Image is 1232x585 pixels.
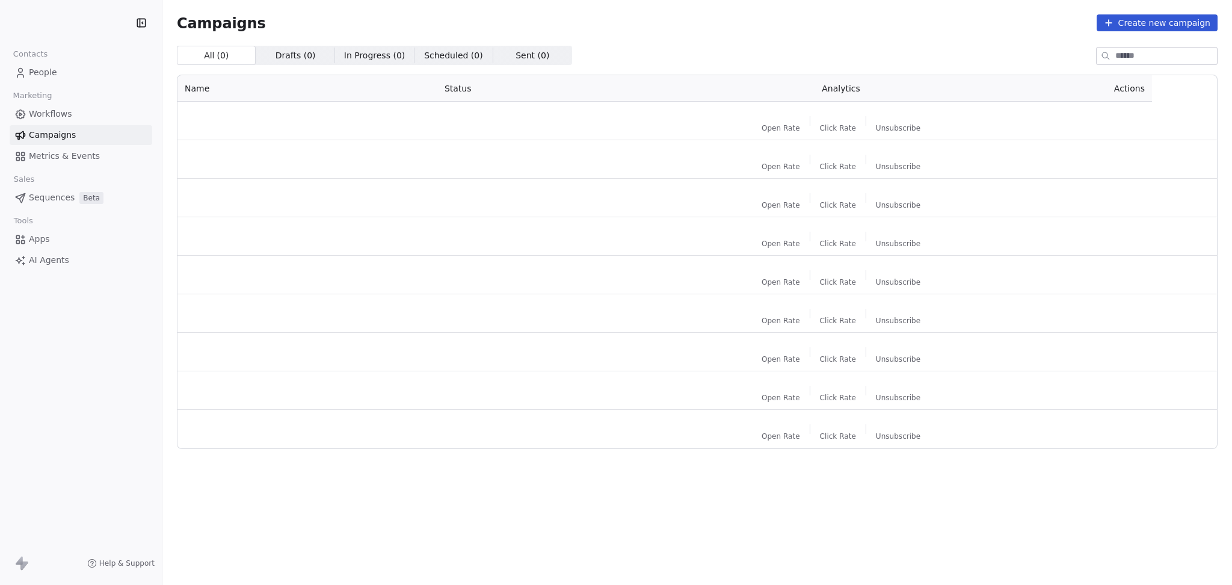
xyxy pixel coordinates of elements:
[344,49,405,62] span: In Progress ( 0 )
[820,200,856,210] span: Click Rate
[177,75,437,102] th: Name
[876,239,920,249] span: Unsubscribe
[820,316,856,326] span: Click Rate
[29,254,69,267] span: AI Agents
[762,239,800,249] span: Open Rate
[8,45,53,63] span: Contacts
[8,212,38,230] span: Tools
[762,123,800,133] span: Open Rate
[29,150,100,162] span: Metrics & Events
[876,162,920,172] span: Unsubscribe
[876,432,920,441] span: Unsubscribe
[8,170,40,188] span: Sales
[762,200,800,210] span: Open Rate
[762,354,800,364] span: Open Rate
[177,14,266,31] span: Campaigns
[276,49,316,62] span: Drafts ( 0 )
[1097,14,1218,31] button: Create new campaign
[762,432,800,441] span: Open Rate
[876,123,920,133] span: Unsubscribe
[876,354,920,364] span: Unsubscribe
[10,229,152,249] a: Apps
[876,316,920,326] span: Unsubscribe
[762,316,800,326] span: Open Rate
[424,49,483,62] span: Scheduled ( 0 )
[820,277,856,287] span: Click Rate
[1008,75,1152,102] th: Actions
[87,559,155,568] a: Help & Support
[10,104,152,124] a: Workflows
[820,354,856,364] span: Click Rate
[99,559,155,568] span: Help & Support
[762,393,800,403] span: Open Rate
[516,49,549,62] span: Sent ( 0 )
[876,200,920,210] span: Unsubscribe
[10,125,152,145] a: Campaigns
[876,277,920,287] span: Unsubscribe
[820,393,856,403] span: Click Rate
[29,108,72,120] span: Workflows
[10,250,152,270] a: AI Agents
[876,393,920,403] span: Unsubscribe
[820,123,856,133] span: Click Rate
[29,129,76,141] span: Campaigns
[79,192,103,204] span: Beta
[437,75,674,102] th: Status
[29,191,75,204] span: Sequences
[29,66,57,79] span: People
[674,75,1008,102] th: Analytics
[762,162,800,172] span: Open Rate
[10,63,152,82] a: People
[820,239,856,249] span: Click Rate
[8,87,57,105] span: Marketing
[10,146,152,166] a: Metrics & Events
[762,277,800,287] span: Open Rate
[820,162,856,172] span: Click Rate
[10,188,152,208] a: SequencesBeta
[29,233,50,246] span: Apps
[820,432,856,441] span: Click Rate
